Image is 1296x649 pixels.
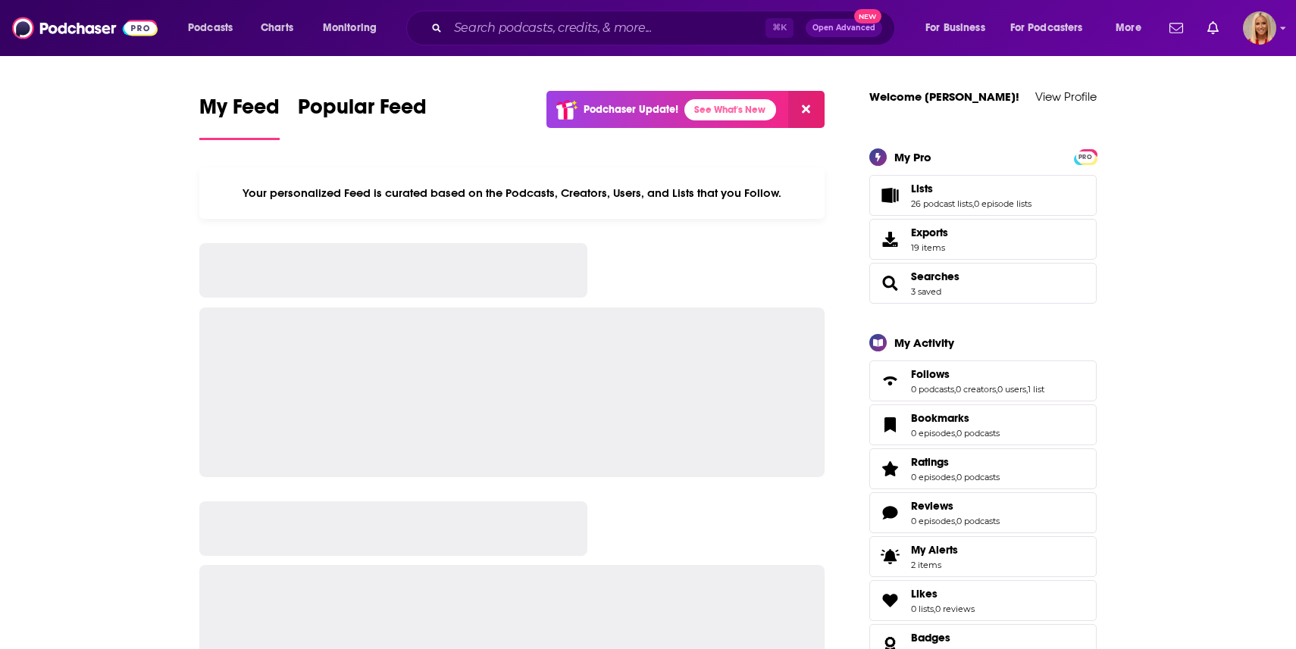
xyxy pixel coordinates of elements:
a: See What's New [684,99,776,120]
span: My Alerts [911,543,958,557]
a: Lists [875,185,905,206]
a: Follows [911,367,1044,381]
a: Lists [911,182,1031,195]
a: Searches [911,270,959,283]
a: 0 users [997,384,1026,395]
a: 1 list [1028,384,1044,395]
span: Charts [261,17,293,39]
a: Show notifications dropdown [1201,15,1225,41]
a: Exports [869,219,1097,260]
span: Bookmarks [869,404,1097,445]
a: 0 podcasts [956,472,1000,482]
a: Show notifications dropdown [1163,15,1189,41]
a: 0 podcasts [956,516,1000,526]
a: 26 podcast lists [911,198,972,209]
a: Welcome [PERSON_NAME]! [869,89,1019,104]
span: Lists [869,175,1097,216]
span: Podcasts [188,17,233,39]
span: ⌘ K [765,18,794,38]
span: Follows [911,367,950,381]
span: , [996,384,997,395]
span: Likes [911,587,938,601]
span: For Business [925,17,985,39]
button: open menu [177,16,252,40]
a: 0 podcasts [911,384,954,395]
span: , [955,428,956,438]
div: My Activity [894,335,954,350]
button: open menu [312,16,396,40]
a: Reviews [875,502,905,523]
a: 0 episodes [911,516,955,526]
div: Search podcasts, credits, & more... [421,11,909,45]
input: Search podcasts, credits, & more... [448,16,765,40]
a: Reviews [911,499,1000,513]
span: More [1116,17,1141,39]
a: Bookmarks [875,414,905,435]
a: Ratings [875,458,905,479]
span: For Podcasters [1010,17,1083,39]
span: , [1026,384,1028,395]
a: My Alerts [869,536,1097,577]
span: Reviews [869,492,1097,533]
span: Open Advanced [812,24,875,32]
img: Podchaser - Follow, Share and Rate Podcasts [12,14,158,42]
span: Exports [911,226,948,239]
p: Podchaser Update! [584,103,678,116]
a: Likes [911,587,975,601]
span: Bookmarks [911,411,969,425]
img: User Profile [1243,11,1276,45]
a: 0 podcasts [956,428,1000,438]
span: , [955,472,956,482]
button: Open AdvancedNew [806,19,882,37]
a: 0 reviews [935,604,975,614]
a: Popular Feed [298,94,427,140]
button: open menu [915,16,1004,40]
span: My Alerts [875,546,905,567]
span: Reviews [911,499,953,513]
button: Show profile menu [1243,11,1276,45]
div: My Pro [894,150,931,164]
a: Ratings [911,455,1000,469]
a: Likes [875,590,905,611]
button: open menu [1105,16,1160,40]
div: Your personalized Feed is curated based on the Podcasts, Creators, Users, and Lists that you Follow. [199,167,825,219]
span: Lists [911,182,933,195]
a: 0 episodes [911,472,955,482]
span: 19 items [911,242,948,253]
a: 3 saved [911,286,941,297]
a: PRO [1076,150,1094,161]
span: My Feed [199,94,280,129]
a: Charts [251,16,302,40]
a: View Profile [1035,89,1097,104]
span: , [934,604,935,614]
button: open menu [1000,16,1105,40]
span: Badges [911,631,950,644]
span: Ratings [911,455,949,469]
span: Logged in as KymberleeBolden [1243,11,1276,45]
span: Exports [875,229,905,250]
span: , [955,516,956,526]
a: 0 creators [956,384,996,395]
a: Bookmarks [911,411,1000,425]
span: Monitoring [323,17,377,39]
span: , [972,198,974,209]
span: Follows [869,360,1097,401]
a: 0 episodes [911,428,955,438]
a: My Feed [199,94,280,140]
a: Follows [875,370,905,392]
span: Searches [869,263,1097,304]
span: PRO [1076,151,1094,163]
a: Searches [875,273,905,294]
a: 0 lists [911,604,934,614]
span: Popular Feed [298,94,427,129]
a: 0 episode lists [974,198,1031,209]
a: Badges [911,631,957,644]
span: Ratings [869,448,1097,489]
span: 2 items [911,560,958,570]
span: , [954,384,956,395]
span: Likes [869,580,1097,621]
